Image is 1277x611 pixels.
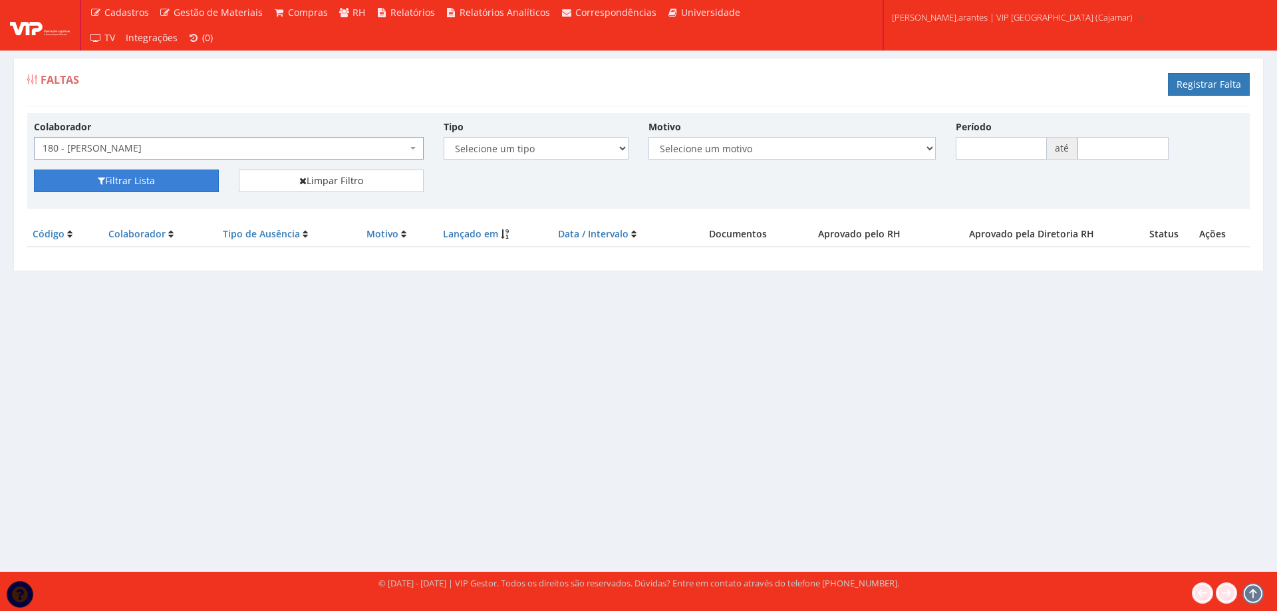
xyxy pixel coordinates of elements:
a: Lançado em [443,227,498,240]
a: Motivo [366,227,398,240]
span: [PERSON_NAME].arantes | VIP [GEOGRAPHIC_DATA] (Cajamar) [892,11,1133,24]
span: RH [353,6,365,19]
span: 180 - BRUNO EZEQUIEL ORELEANO [43,142,407,155]
span: Correspondências [575,6,656,19]
a: Registrar Falta [1168,73,1250,96]
span: Compras [288,6,328,19]
span: TV [104,31,115,44]
label: Período [956,120,992,134]
th: Documentos [686,222,789,247]
a: Tipo de Ausência [223,227,300,240]
label: Colaborador [34,120,91,134]
span: Relatórios [390,6,435,19]
div: © [DATE] - [DATE] | VIP Gestor. Todos os direitos são reservados. Dúvidas? Entre em contato atrav... [378,577,899,590]
a: (0) [183,25,219,51]
a: Integrações [120,25,183,51]
a: Colaborador [108,227,166,240]
span: Gestão de Materiais [174,6,263,19]
th: Aprovado pela Diretoria RH [930,222,1134,247]
img: logo [10,15,70,35]
a: Limpar Filtro [239,170,424,192]
span: (0) [202,31,213,44]
th: Aprovado pelo RH [789,222,930,247]
span: Integrações [126,31,178,44]
span: Universidade [681,6,740,19]
label: Tipo [444,120,464,134]
a: TV [84,25,120,51]
a: Data / Intervalo [558,227,629,240]
label: Motivo [648,120,681,134]
span: Relatórios Analíticos [460,6,550,19]
a: Código [33,227,65,240]
span: Faltas [41,72,79,87]
span: Cadastros [104,6,149,19]
th: Status [1133,222,1193,247]
span: 180 - BRUNO EZEQUIEL ORELEANO [34,137,424,160]
th: Ações [1194,222,1250,247]
button: Filtrar Lista [34,170,219,192]
span: até [1047,137,1077,160]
